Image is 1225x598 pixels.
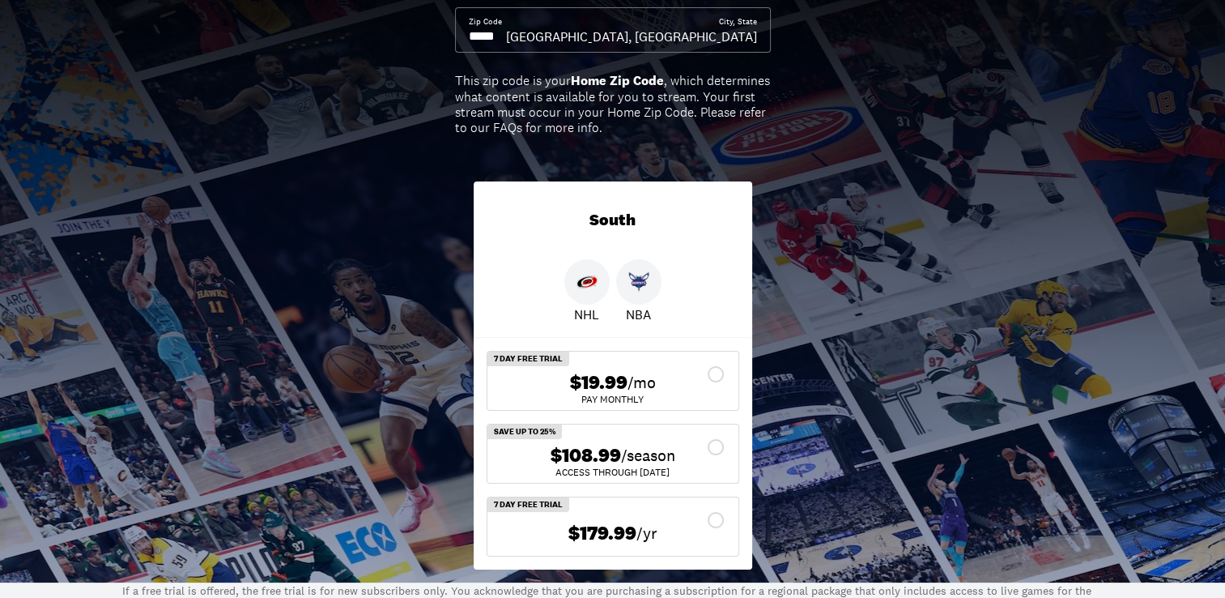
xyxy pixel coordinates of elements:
div: ACCESS THROUGH [DATE] [500,468,725,477]
img: Hurricanes [576,271,598,293]
p: NHL [574,305,599,324]
span: $19.99 [570,371,627,395]
div: This zip code is your , which determines what content is available for you to stream. Your first ... [455,73,771,135]
span: $179.99 [568,522,636,545]
img: Hornets [628,271,649,293]
div: SAVE UP TO 25% [487,425,562,439]
span: /mo [627,371,656,394]
div: 7 Day Free Trial [487,352,569,366]
span: /season [621,444,675,467]
b: Home Zip Code [571,72,664,89]
div: Pay Monthly [500,395,725,404]
div: 7 Day Free Trial [487,498,569,512]
span: $108.99 [551,444,621,468]
p: NBA [626,305,651,324]
div: City, State [719,16,757,28]
div: [GEOGRAPHIC_DATA], [GEOGRAPHIC_DATA] [506,28,757,45]
div: South [474,182,752,259]
span: /yr [636,522,657,545]
div: Zip Code [469,16,502,28]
